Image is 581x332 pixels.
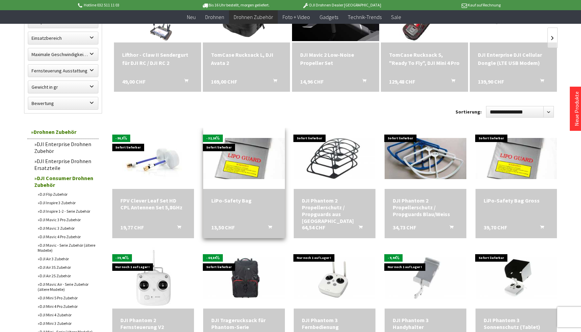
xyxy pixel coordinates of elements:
[77,1,183,9] p: Hotline 032 511 11 03
[319,14,338,20] span: Gadgets
[183,1,289,9] p: Bis 16 Uhr bestellt, morgen geliefert.
[122,128,183,189] img: FPV Clever Leaf Set HD CPL Antennen Set 5,8GHz
[34,224,99,232] a: DJI Mavic 3 Zubehör
[203,257,285,298] img: DJI Tragerucksack für Phantom-Serie
[300,51,371,67] a: DJI Mavic 2 Low-Noise Propeller Set 14,96 CHF In den Warenkorb
[302,317,367,330] a: DJI Phantom 3 Fernbedienung 636,30 CHF In den Warenkorb
[34,215,99,224] a: DJI Mavic 3 Pro Zubehör
[395,1,501,9] p: Kauf auf Rechnung
[122,51,193,67] a: Lifthor - Claw II Sendergurt für DJI RC / DJI RC 2 49,00 CHF In den Warenkorb
[476,138,557,179] img: LiPo-Safety Bag Gross
[28,32,98,44] label: Einsatzbereich
[385,257,466,298] img: DJI Phantom 3 Handyhalter
[300,77,324,86] span: 14,96 CHF
[302,224,325,231] span: 64,54 CHF
[443,77,459,86] button: In den Warenkorb
[34,198,99,207] a: DJI Inspire 3 Zubehör
[229,10,278,24] a: Drohnen Zubehör
[120,317,186,330] a: DJI Phantom 2 Fernsteuerung V2 90,23 CHF In den Warenkorb
[122,51,193,67] div: Lifthor - Claw II Sendergurt für DJI RC / DJI RC 2
[302,197,367,224] div: DJI Phantom 2 Propellerschutz / Propguards aus [GEOGRAPHIC_DATA]
[484,197,549,204] div: LiPo-Safety Bag Gross
[573,91,580,126] a: Neue Produkte
[456,106,482,117] label: Sortierung:
[350,224,367,233] button: In den Warenkorb
[441,224,458,233] button: In den Warenkorb
[120,197,186,211] a: FPV Clever Leaf Set HD CPL Antennen Set 5,8GHz 19,77 CHF In den Warenkorb
[211,197,277,204] a: LiPo-Safety Bag 13,50 CHF In den Warenkorb
[393,197,458,217] div: DJI Phantom 2 Propellerschutz / Propguards Blau/Weiss
[211,317,277,330] div: DJI Tragerucksack für Phantom-Serie
[300,51,371,67] div: DJI Mavic 2 Low-Noise Propeller Set
[294,138,375,179] img: DJI Phantom 2 Propellerschutz / Propguards aus Karbon
[120,317,186,330] div: DJI Phantom 2 Fernsteuerung V2
[34,311,99,319] a: DJI Mini 4 Zubehör
[211,51,282,67] div: TomCase Rucksack L, DJI Avata 2
[34,207,99,215] a: DJI Inspire 1-2 - Serie Zubehör
[211,77,237,86] span: 169,00 CHF
[203,138,285,179] img: LiPo-Safety Bag
[31,139,99,156] a: DJI Enterprise Drohnen Zubehör
[484,224,507,231] span: 39,70 CHF
[169,224,185,233] button: In den Warenkorb
[120,197,186,211] div: FPV Clever Leaf Set HD CPL Antennen Set 5,8GHz
[393,317,458,330] a: DJI Phantom 3 Handyhalter 32,72 CHF In den Warenkorb
[187,14,196,20] span: Neu
[289,1,394,9] p: DJI Drohnen Dealer [GEOGRAPHIC_DATA]
[211,224,235,231] span: 13,50 CHF
[211,51,282,67] a: TomCase Rucksack L, DJI Avata 2 169,00 CHF In den Warenkorb
[182,10,200,24] a: Neu
[27,125,99,139] a: Drohnen Zubehör
[34,272,99,280] a: DJI Air 2S Zubehör
[389,77,415,86] span: 129,48 CHF
[389,51,460,67] a: TomCase Rucksack S, "Ready To Fly", DJI Mini 4 Pro 129,48 CHF In den Warenkorb
[34,280,99,294] a: DJI Mavic Air - Serie Zubehör (ältere Modelle)
[176,77,192,86] button: In den Warenkorb
[28,65,98,77] label: Fernsteuerung Ausstattung
[34,294,99,302] a: DJI Mini 5 Pro Zubehör
[391,14,401,20] span: Sale
[393,197,458,217] a: DJI Phantom 2 Propellerschutz / Propguards Blau/Weiss 34,73 CHF In den Warenkorb
[205,14,224,20] span: Drohnen
[393,224,416,231] span: 34,73 CHF
[34,319,99,328] a: DJI Mini 3 Zubehör
[532,224,548,233] button: In den Warenkorb
[200,10,229,24] a: Drohnen
[28,97,98,109] label: Bewertung
[478,51,549,67] a: DJI Enterprise DJI Cellular Dongle (LTE USB Modem) 139,90 CHF In den Warenkorb
[484,317,549,330] div: DJI Phantom 3 Sonnenschutz (Tablet)
[34,241,99,255] a: DJI Mavic - Serie Zubehör (ältere Modelle)
[302,197,367,224] a: DJI Phantom 2 Propellerschutz / Propguards aus [GEOGRAPHIC_DATA] 64,54 CHF In den Warenkorb
[354,77,370,86] button: In den Warenkorb
[260,224,276,233] button: In den Warenkorb
[478,51,549,67] div: DJI Enterprise DJI Cellular Dongle (LTE USB Modem)
[484,197,549,204] a: LiPo-Safety Bag Gross 39,70 CHF In den Warenkorb
[234,14,273,20] span: Drohnen Zubehör
[278,10,315,24] a: Foto + Video
[34,255,99,263] a: DJI Air 3 Zubehör
[386,10,406,24] a: Sale
[302,317,367,330] div: DJI Phantom 3 Fernbedienung
[532,77,548,86] button: In den Warenkorb
[34,263,99,272] a: DJI Air 3S Zubehör
[120,224,144,231] span: 19,77 CHF
[385,138,466,179] img: DJI Phantom 2 Propellerschutz / Propguards Blau/Weiss
[28,81,98,93] label: Gewicht in gr
[31,156,99,173] a: DJI Enterprise Drohnen Ersatzteile
[34,190,99,198] a: DJI Flip Zubehör
[294,257,375,298] img: DJI Phantom 3 Fernbedienung
[34,302,99,311] a: DJI Mini 4 Pro Zubehör
[389,51,460,67] div: TomCase Rucksack S, "Ready To Fly", DJI Mini 4 Pro
[122,247,183,309] img: DJI Phantom 2 Fernsteuerung V2
[265,77,281,86] button: In den Warenkorb
[315,10,343,24] a: Gadgets
[343,10,386,24] a: Technik-Trends
[478,77,504,86] span: 139,90 CHF
[484,317,549,330] a: DJI Phantom 3 Sonnenschutz (Tablet) 24,74 CHF In den Warenkorb
[211,197,277,204] div: LiPo-Safety Bag
[28,48,98,60] label: Maximale Geschwindigkeit in km/h
[31,173,99,190] a: DJI Consumer Drohnen Zubehör
[393,317,458,330] div: DJI Phantom 3 Handyhalter
[211,317,277,330] a: DJI Tragerucksack für Phantom-Serie 69,90 CHF In den Warenkorb
[122,77,146,86] span: 49,00 CHF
